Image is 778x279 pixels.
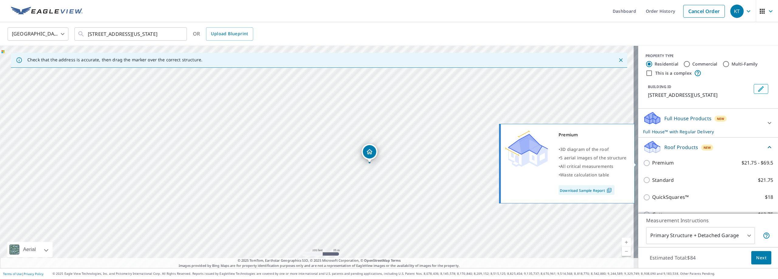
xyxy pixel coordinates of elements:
p: [STREET_ADDRESS][US_STATE] [648,91,751,99]
button: Close [617,56,625,64]
div: Primary Structure + Detached Garage [646,227,755,244]
p: Premium [652,159,674,167]
div: OR [193,27,253,41]
a: Terms of Use [3,272,22,276]
div: • [559,171,627,179]
div: • [559,145,627,154]
p: Gutter [652,211,668,218]
span: Waste calculation table [560,172,609,178]
div: Roof ProductsNew [643,140,773,154]
p: Full House™ with Regular Delivery [643,128,762,135]
p: Estimated Total: $84 [645,251,701,264]
img: Premium [505,131,548,167]
label: Residential [655,61,678,67]
p: $13.75 [758,211,773,218]
div: Aerial [21,242,38,257]
a: Download Sample Report [559,185,614,195]
label: Commercial [692,61,718,67]
div: Full House ProductsNewFull House™ with Regular Delivery [643,111,773,135]
p: QuickSquares™ [652,193,689,201]
p: $21.75 [758,176,773,184]
div: [GEOGRAPHIC_DATA] [8,26,68,43]
p: Roof Products [664,144,698,151]
p: $18 [765,193,773,201]
span: New [717,116,725,121]
a: Cancel Order [683,5,725,18]
img: EV Logo [11,7,83,16]
a: Upload Blueprint [206,27,253,41]
a: Current Level 18, Zoom Out [622,247,631,256]
span: Upload Blueprint [211,30,248,38]
span: 3D diagram of the roof [560,146,609,152]
p: | [3,272,43,276]
a: Privacy Policy [24,272,43,276]
label: This is a complex [655,70,692,76]
div: Premium [559,131,627,139]
span: © 2025 TomTom, Earthstar Geographics SIO, © 2025 Microsoft Corporation, © [238,258,401,263]
a: Terms [391,258,401,263]
a: OpenStreetMap [364,258,390,263]
div: KT [730,5,744,18]
div: • [559,162,627,171]
div: Aerial [7,242,53,257]
span: New [704,145,711,150]
span: 5 aerial images of the structure [560,155,626,161]
img: Pdf Icon [605,188,613,193]
span: Next [756,254,766,262]
span: All critical measurements [560,163,613,169]
p: © 2025 Eagle View Technologies, Inc. and Pictometry International Corp. All Rights Reserved. Repo... [53,271,775,276]
div: PROPERTY TYPE [645,53,771,59]
p: Full House Products [664,115,711,122]
div: Dropped pin, building 1, Residential property, 24487 E Arkansas Pl Aurora, CO 80018 [362,144,377,163]
p: BUILDING ID [648,84,671,89]
a: Current Level 18, Zoom In [622,238,631,247]
span: Your report will include the primary structure and a detached garage if one exists. [763,232,770,239]
div: • [559,154,627,162]
button: Edit building 1 [754,84,768,94]
input: Search by address or latitude-longitude [88,26,174,43]
p: $21.75 - $69.5 [742,159,773,167]
p: Standard [652,176,674,184]
p: Check that the address is accurate, then drag the marker over the correct structure. [27,57,202,63]
label: Multi-Family [732,61,758,67]
button: Next [751,251,771,265]
p: Measurement Instructions [646,217,770,224]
